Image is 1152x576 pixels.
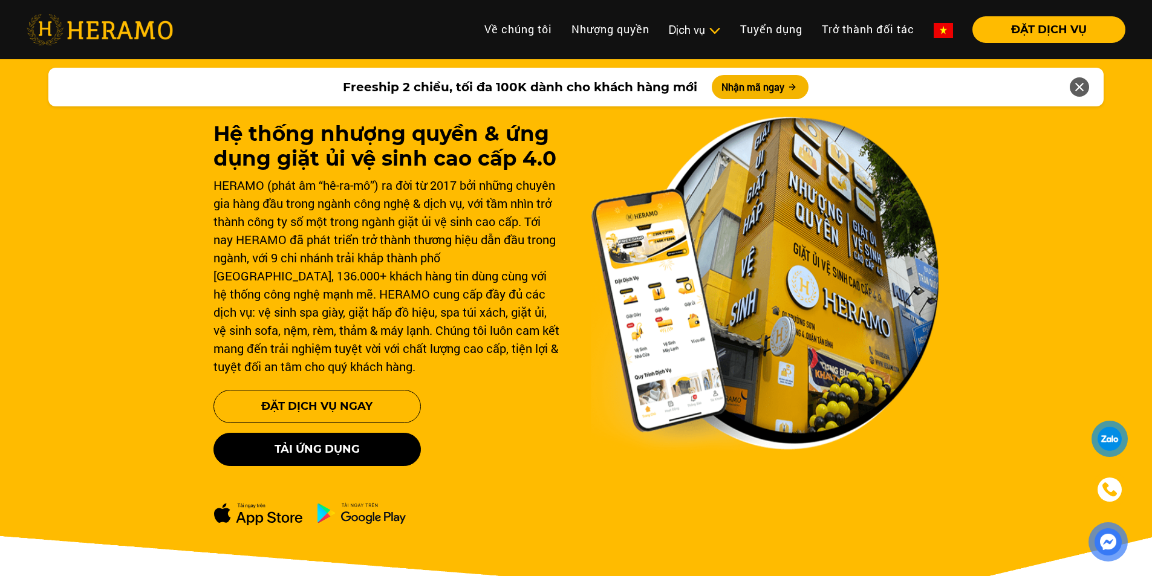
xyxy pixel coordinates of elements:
[1092,471,1128,508] a: phone-icon
[708,25,721,37] img: subToggleIcon
[343,78,697,96] span: Freeship 2 chiều, tối đa 100K dành cho khách hàng mới
[731,16,812,42] a: Tuyển dụng
[475,16,562,42] a: Về chúng tôi
[669,22,721,38] div: Dịch vụ
[317,502,406,524] img: ch-dowload
[213,433,421,466] button: Tải ứng dụng
[213,176,562,375] div: HERAMO (phát âm “hê-ra-mô”) ra đời từ 2017 bởi những chuyên gia hàng đầu trong ngành công nghệ & ...
[1102,482,1117,497] img: phone-icon
[963,24,1125,35] a: ĐẶT DỊCH VỤ
[934,23,953,38] img: vn-flag.png
[591,117,939,450] img: banner
[213,390,421,423] button: Đặt Dịch Vụ Ngay
[972,16,1125,43] button: ĐẶT DỊCH VỤ
[27,14,173,45] img: heramo-logo.png
[562,16,659,42] a: Nhượng quyền
[712,75,809,99] button: Nhận mã ngay
[812,16,924,42] a: Trở thành đối tác
[213,121,562,171] h1: Hệ thống nhượng quyền & ứng dụng giặt ủi vệ sinh cao cấp 4.0
[213,502,303,526] img: apple-dowload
